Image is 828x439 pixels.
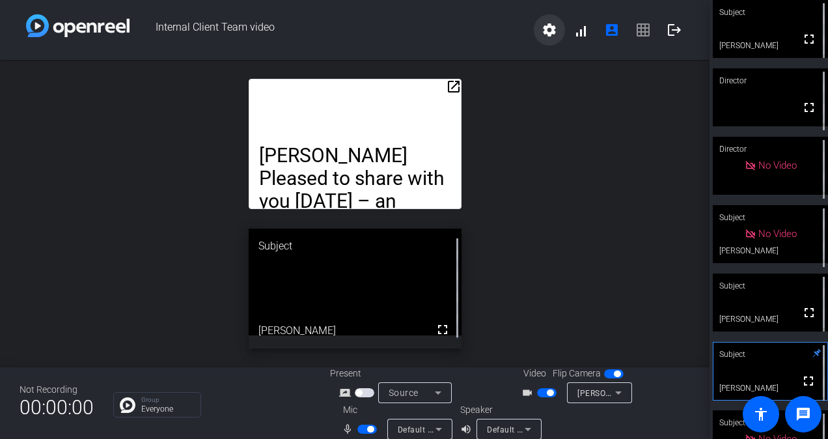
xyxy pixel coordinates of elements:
span: Source [389,388,419,398]
div: Not Recording [20,383,94,397]
span: No Video [758,160,797,171]
mat-icon: open_in_new [446,79,462,94]
mat-icon: fullscreen [435,322,450,337]
span: Default - Speakers (2- Realtek(R) Audio) [487,424,637,434]
p: [PERSON_NAME] [259,144,451,167]
span: 00:00:00 [20,391,94,423]
p: Group [141,397,194,403]
mat-icon: settings [542,22,557,38]
div: Subject [713,410,828,435]
span: No Video [758,228,797,240]
div: Subject [249,229,462,264]
div: Mic [330,403,460,417]
p: Everyone [141,405,194,413]
mat-icon: fullscreen [801,305,817,320]
div: Director [713,137,828,162]
span: [PERSON_NAME] (2b93:8003) [577,388,691,398]
mat-icon: fullscreen [801,373,816,389]
mat-icon: account_box [604,22,620,38]
img: white-gradient.svg [26,14,130,37]
span: Internal Client Team video [130,14,534,46]
span: Default - Microphone Array (2- Realtek(R) Audio) [398,424,581,434]
img: Chat Icon [120,397,135,413]
div: Present [330,367,460,380]
mat-icon: fullscreen [801,31,817,47]
mat-icon: accessibility [753,406,769,422]
span: Video [523,367,546,380]
span: Flip Camera [553,367,601,380]
mat-icon: message [795,406,811,422]
mat-icon: logout [667,22,682,38]
mat-icon: volume_up [460,421,476,437]
mat-icon: screen_share_outline [339,385,355,401]
div: Speaker [460,403,538,417]
button: signal_cellular_alt [565,14,596,46]
div: Director [713,68,828,93]
div: Subject [713,342,828,367]
div: Subject [713,274,828,298]
mat-icon: mic_none [342,421,357,437]
div: Subject [713,205,828,230]
mat-icon: videocam_outline [521,385,537,401]
mat-icon: fullscreen [801,100,817,115]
